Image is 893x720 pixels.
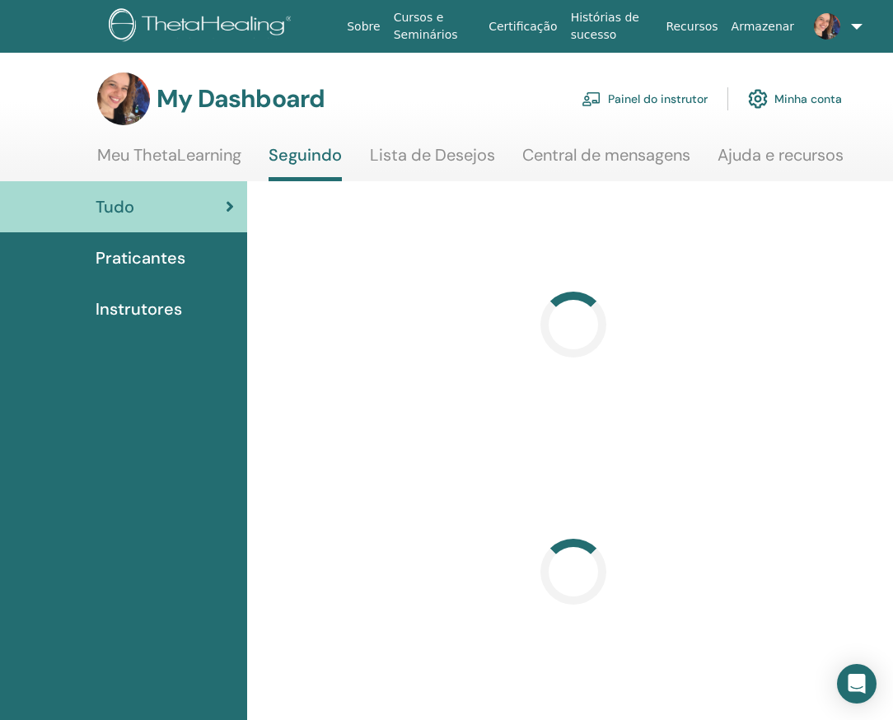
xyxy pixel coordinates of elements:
span: Instrutores [96,297,182,321]
span: Tudo [96,194,134,219]
a: Painel do instrutor [582,81,708,117]
a: Ajuda e recursos [718,145,844,177]
a: Certificação [482,12,563,42]
img: default.jpg [814,13,840,40]
a: Central de mensagens [522,145,690,177]
img: cog.svg [748,85,768,113]
a: Lista de Desejos [370,145,495,177]
img: default.jpg [97,72,150,125]
div: Open Intercom Messenger [837,664,877,704]
a: Histórias de sucesso [564,2,660,50]
a: Cursos e Seminários [387,2,483,50]
a: Sobre [340,12,386,42]
a: Minha conta [748,81,842,117]
img: logo.png [109,8,297,45]
a: Recursos [659,12,724,42]
span: Praticantes [96,245,185,270]
a: Armazenar [725,12,801,42]
a: Meu ThetaLearning [97,145,241,177]
img: chalkboard-teacher.svg [582,91,601,106]
h3: My Dashboard [157,84,325,114]
a: Seguindo [269,145,342,181]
